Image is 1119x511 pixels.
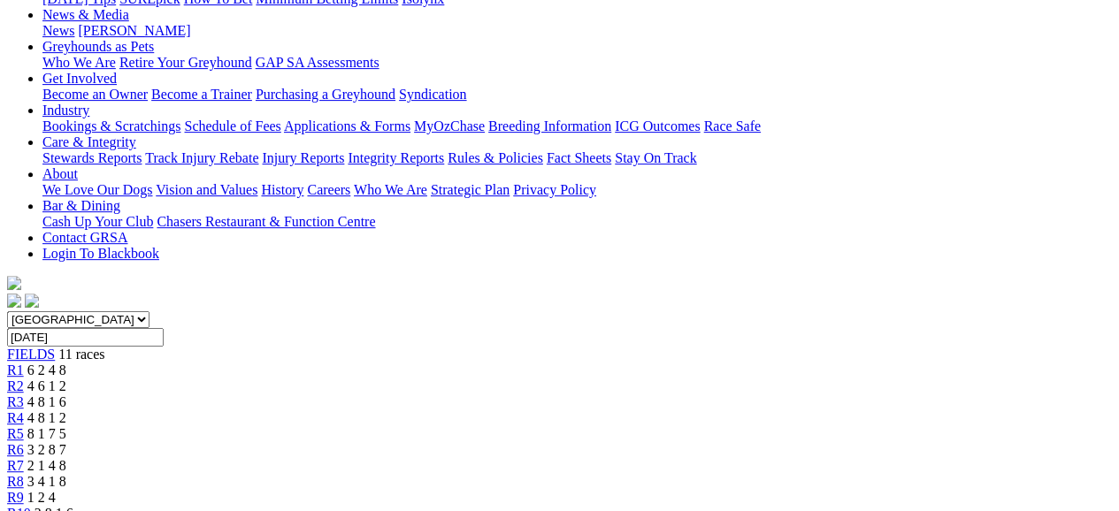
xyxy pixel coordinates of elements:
[25,294,39,308] img: twitter.svg
[42,23,74,38] a: News
[27,474,66,489] span: 3 4 1 8
[157,214,375,229] a: Chasers Restaurant & Function Centre
[431,182,510,197] a: Strategic Plan
[78,23,190,38] a: [PERSON_NAME]
[414,118,485,133] a: MyOzChase
[42,7,129,22] a: News & Media
[42,150,1112,166] div: Care & Integrity
[27,458,66,473] span: 2 1 4 8
[7,378,24,393] a: R2
[58,347,104,362] span: 11 races
[262,150,344,165] a: Injury Reports
[145,150,258,165] a: Track Injury Rebate
[42,87,1112,103] div: Get Involved
[42,214,1112,230] div: Bar & Dining
[27,378,66,393] span: 4 6 1 2
[151,87,252,102] a: Become a Trainer
[488,118,611,133] a: Breeding Information
[42,150,142,165] a: Stewards Reports
[513,182,596,197] a: Privacy Policy
[42,55,116,70] a: Who We Are
[27,362,66,378] span: 6 2 4 8
[7,458,24,473] a: R7
[547,150,611,165] a: Fact Sheets
[42,166,78,181] a: About
[42,118,180,133] a: Bookings & Scratchings
[399,87,466,102] a: Syndication
[27,426,66,441] span: 8 1 7 5
[448,150,543,165] a: Rules & Policies
[184,118,280,133] a: Schedule of Fees
[42,118,1112,134] div: Industry
[7,410,24,425] a: R4
[348,150,444,165] a: Integrity Reports
[7,294,21,308] img: facebook.svg
[7,474,24,489] a: R8
[42,198,120,213] a: Bar & Dining
[256,87,395,102] a: Purchasing a Greyhound
[27,490,56,505] span: 1 2 4
[7,442,24,457] a: R6
[284,118,410,133] a: Applications & Forms
[27,442,66,457] span: 3 2 8 7
[42,39,154,54] a: Greyhounds as Pets
[615,118,700,133] a: ICG Outcomes
[42,230,127,245] a: Contact GRSA
[42,71,117,86] a: Get Involved
[42,134,136,149] a: Care & Integrity
[7,394,24,409] a: R3
[119,55,252,70] a: Retire Your Greyhound
[7,426,24,441] a: R5
[7,490,24,505] a: R9
[7,347,55,362] a: FIELDS
[354,182,427,197] a: Who We Are
[42,103,89,118] a: Industry
[703,118,760,133] a: Race Safe
[42,55,1112,71] div: Greyhounds as Pets
[156,182,257,197] a: Vision and Values
[307,182,350,197] a: Careers
[42,214,153,229] a: Cash Up Your Club
[42,246,159,261] a: Login To Blackbook
[42,182,1112,198] div: About
[7,362,24,378] a: R1
[7,328,164,347] input: Select date
[27,410,66,425] span: 4 8 1 2
[256,55,379,70] a: GAP SA Assessments
[261,182,303,197] a: History
[42,182,152,197] a: We Love Our Dogs
[615,150,696,165] a: Stay On Track
[42,87,148,102] a: Become an Owner
[27,394,66,409] span: 4 8 1 6
[42,23,1112,39] div: News & Media
[7,276,21,290] img: logo-grsa-white.png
